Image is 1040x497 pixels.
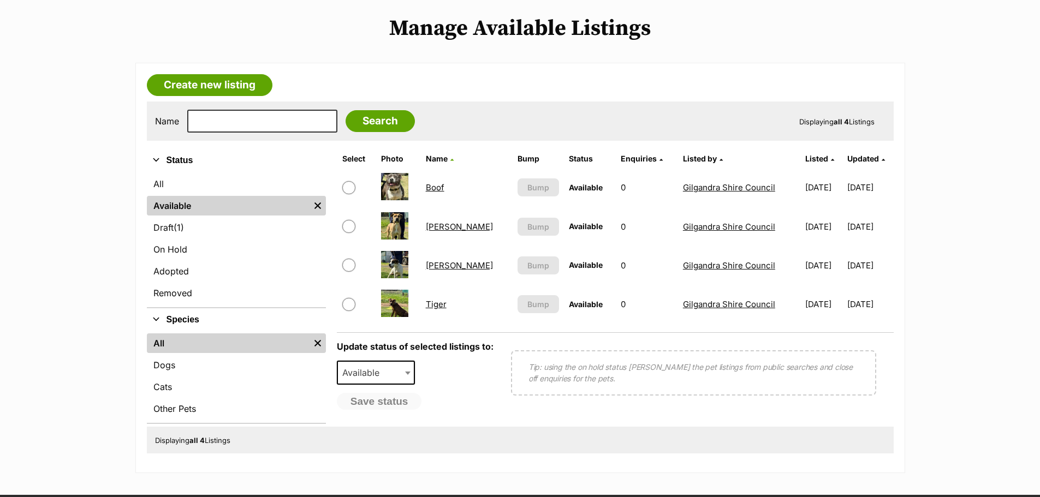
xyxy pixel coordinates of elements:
[426,221,493,232] a: [PERSON_NAME]
[338,365,390,380] span: Available
[147,313,326,327] button: Species
[616,208,678,245] td: 0
[337,341,494,352] label: Update status of selected listings to:
[801,208,846,245] td: [DATE]
[337,361,415,385] span: Available
[147,172,326,307] div: Status
[310,196,326,215] a: Remove filter
[527,298,549,310] span: Bump
[801,169,846,206] td: [DATE]
[621,154,657,163] span: translation missing: en.admin.listings.index.attributes.enquiries
[621,154,663,163] a: Enquiries
[147,399,326,418] a: Other Pets
[527,221,549,232] span: Bump
[834,117,849,126] strong: all 4
[147,153,326,167] button: Status
[426,154,448,163] span: Name
[337,393,422,410] button: Save status
[847,247,893,284] td: [DATE]
[377,150,420,167] th: Photo
[616,247,678,284] td: 0
[147,377,326,397] a: Cats
[518,178,558,196] button: Bump
[527,182,549,193] span: Bump
[683,221,775,232] a: Gilgandra Shire Council
[147,74,272,96] a: Create new listing
[683,154,723,163] a: Listed by
[805,154,834,163] a: Listed
[801,285,846,323] td: [DATE]
[147,174,326,194] a: All
[683,182,775,193] a: Gilgandra Shire Council
[147,283,326,303] a: Removed
[426,260,493,271] a: [PERSON_NAME]
[147,331,326,423] div: Species
[569,260,603,270] span: Available
[683,299,775,309] a: Gilgandra Shire Council
[147,239,326,259] a: On Hold
[513,150,563,167] th: Bump
[569,221,603,231] span: Available
[799,117,875,126] span: Displaying Listings
[805,154,828,163] span: Listed
[518,256,558,274] button: Bump
[155,116,179,126] label: Name
[847,169,893,206] td: [DATE]
[147,196,310,215] a: Available
[847,154,885,163] a: Updated
[801,247,846,284] td: [DATE]
[155,436,230,445] span: Displaying Listings
[426,154,454,163] a: Name
[346,110,415,132] input: Search
[518,218,558,236] button: Bump
[518,295,558,313] button: Bump
[847,154,879,163] span: Updated
[616,285,678,323] td: 0
[847,208,893,245] td: [DATE]
[310,333,326,353] a: Remove filter
[616,169,678,206] td: 0
[147,218,326,237] a: Draft
[147,261,326,281] a: Adopted
[189,436,205,445] strong: all 4
[569,300,603,309] span: Available
[527,260,549,271] span: Bump
[528,361,859,384] p: Tip: using the on hold status [PERSON_NAME] the pet listings from public searches and close off e...
[683,260,775,271] a: Gilgandra Shire Council
[683,154,717,163] span: Listed by
[147,355,326,375] a: Dogs
[174,221,184,234] span: (1)
[338,150,376,167] th: Select
[426,182,444,193] a: Boof
[564,150,616,167] th: Status
[147,333,310,353] a: All
[569,183,603,192] span: Available
[426,299,447,309] a: Tiger
[847,285,893,323] td: [DATE]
